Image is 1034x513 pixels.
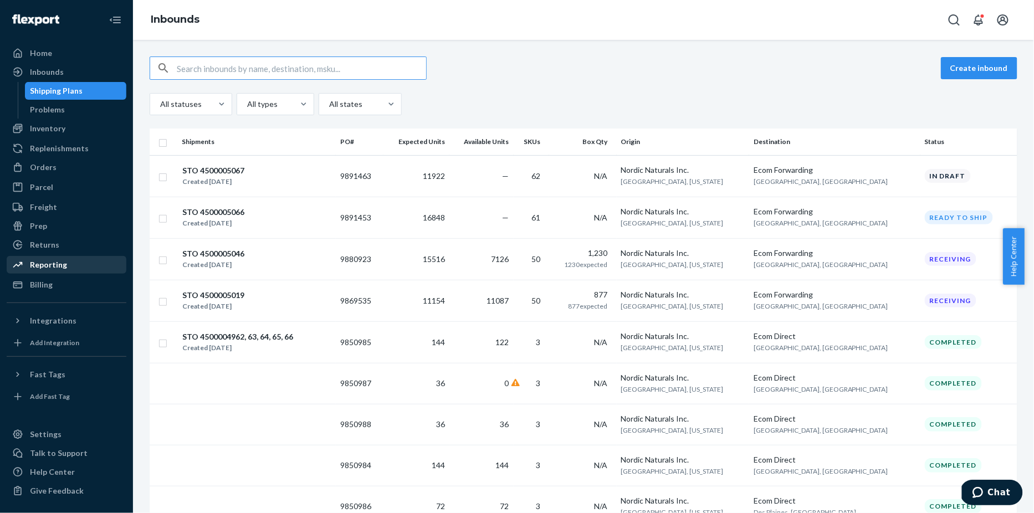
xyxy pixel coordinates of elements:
[30,485,84,496] div: Give Feedback
[941,57,1017,79] button: Create inbound
[595,171,608,181] span: N/A
[514,129,549,155] th: SKUs
[336,155,383,197] td: 9891463
[423,213,445,222] span: 16848
[925,335,982,349] div: Completed
[503,213,509,222] span: —
[7,158,126,176] a: Orders
[503,171,509,181] span: —
[30,338,79,347] div: Add Integration
[104,9,126,31] button: Close Navigation
[30,48,52,59] div: Home
[621,165,745,176] div: Nordic Naturals Inc.
[182,259,244,270] div: Created [DATE]
[159,99,160,110] input: All statuses
[7,276,126,294] a: Billing
[7,482,126,500] button: Give Feedback
[754,413,916,424] div: Ecom Direct
[336,197,383,238] td: 9891453
[595,419,608,429] span: N/A
[449,129,514,155] th: Available Units
[621,372,745,383] div: Nordic Naturals Inc.
[943,9,965,31] button: Open Search Box
[536,337,540,347] span: 3
[925,458,982,472] div: Completed
[383,129,449,155] th: Expected Units
[336,321,383,363] td: 9850985
[336,129,383,155] th: PO#
[30,220,47,232] div: Prep
[754,385,888,393] span: [GEOGRAPHIC_DATA], [GEOGRAPHIC_DATA]
[554,248,608,259] div: 1,230
[554,289,608,300] div: 877
[1003,228,1025,285] span: Help Center
[500,501,509,511] span: 72
[962,480,1023,507] iframe: Opens a widget where you can chat to one of our agents
[565,260,608,269] span: 1230 expected
[617,129,750,155] th: Origin
[151,13,199,25] a: Inbounds
[754,426,888,434] span: [GEOGRAPHIC_DATA], [GEOGRAPHIC_DATA]
[621,467,724,475] span: [GEOGRAPHIC_DATA], [US_STATE]
[496,460,509,470] span: 144
[500,419,509,429] span: 36
[925,169,971,183] div: In draft
[754,331,916,342] div: Ecom Direct
[549,129,617,155] th: Box Qty
[754,302,888,310] span: [GEOGRAPHIC_DATA], [GEOGRAPHIC_DATA]
[432,337,445,347] span: 144
[336,238,383,280] td: 9880923
[182,176,244,187] div: Created [DATE]
[754,260,888,269] span: [GEOGRAPHIC_DATA], [GEOGRAPHIC_DATA]
[569,302,608,310] span: 877 expected
[595,460,608,470] span: N/A
[7,120,126,137] a: Inventory
[496,337,509,347] span: 122
[492,254,509,264] span: 7126
[754,248,916,259] div: Ecom Forwarding
[182,165,244,176] div: STO 4500005067
[531,254,540,264] span: 50
[754,454,916,465] div: Ecom Direct
[595,378,608,388] span: N/A
[30,315,76,326] div: Integrations
[925,211,993,224] div: Ready to ship
[436,419,445,429] span: 36
[7,444,126,462] button: Talk to Support
[246,99,247,110] input: All types
[25,101,127,119] a: Problems
[621,426,724,434] span: [GEOGRAPHIC_DATA], [US_STATE]
[25,82,127,100] a: Shipping Plans
[595,337,608,347] span: N/A
[7,334,126,352] a: Add Integration
[423,171,445,181] span: 11922
[754,467,888,475] span: [GEOGRAPHIC_DATA], [GEOGRAPHIC_DATA]
[621,177,724,186] span: [GEOGRAPHIC_DATA], [US_STATE]
[595,213,608,222] span: N/A
[754,343,888,352] span: [GEOGRAPHIC_DATA], [GEOGRAPHIC_DATA]
[182,331,293,342] div: STO 4500004962, 63, 64, 65, 66
[182,207,244,218] div: STO 4500005066
[30,143,89,154] div: Replenishments
[30,429,62,440] div: Settings
[423,296,445,305] span: 11154
[621,219,724,227] span: [GEOGRAPHIC_DATA], [US_STATE]
[754,177,888,186] span: [GEOGRAPHIC_DATA], [GEOGRAPHIC_DATA]
[30,182,53,193] div: Parcel
[754,495,916,506] div: Ecom Direct
[436,378,445,388] span: 36
[7,198,126,216] a: Freight
[621,206,745,217] div: Nordic Naturals Inc.
[621,289,745,300] div: Nordic Naturals Inc.
[30,279,53,290] div: Billing
[621,331,745,342] div: Nordic Naturals Inc.
[30,66,64,78] div: Inbounds
[749,129,920,155] th: Destination
[487,296,509,305] span: 11087
[7,140,126,157] a: Replenishments
[142,4,208,36] ol: breadcrumbs
[925,252,976,266] div: Receiving
[754,165,916,176] div: Ecom Forwarding
[536,378,540,388] span: 3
